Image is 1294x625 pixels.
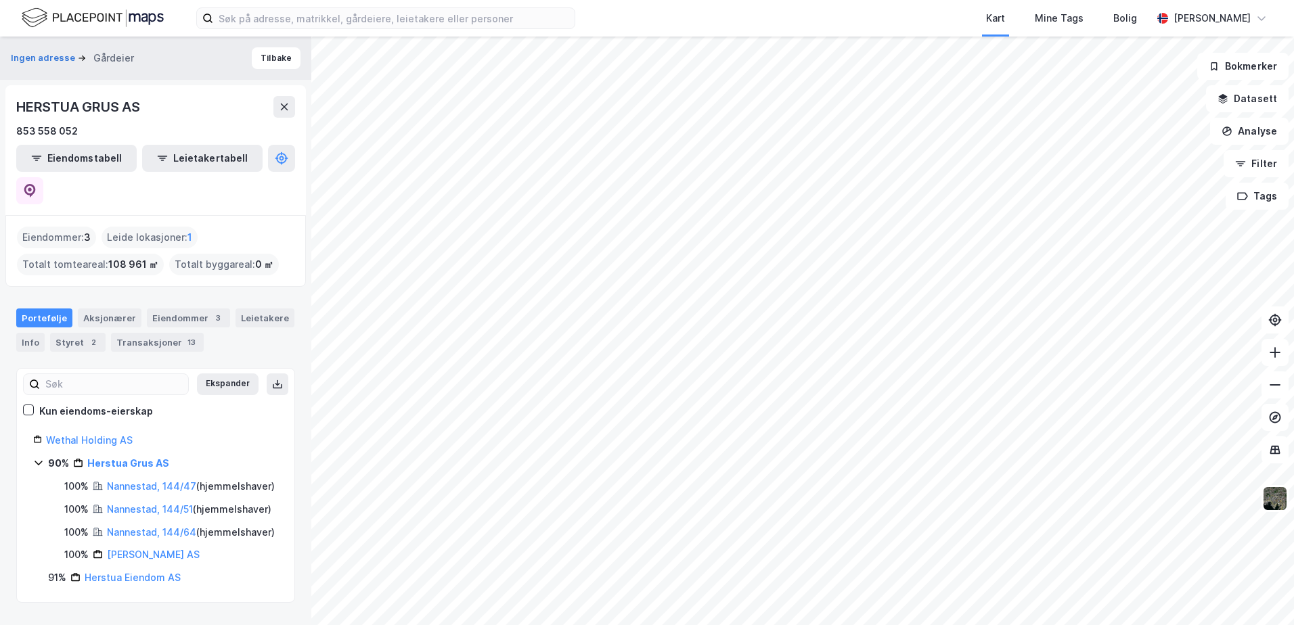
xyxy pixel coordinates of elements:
div: Portefølje [16,308,72,327]
div: 100% [64,501,89,517]
a: [PERSON_NAME] AS [107,549,200,560]
a: Herstua Grus AS [87,457,169,469]
span: 1 [187,229,192,246]
a: Nannestad, 144/64 [107,526,196,538]
a: Nannestad, 144/47 [107,480,196,492]
button: Datasett [1206,85,1289,112]
button: Ekspander [197,373,259,395]
div: Mine Tags [1035,10,1084,26]
div: Aksjonærer [78,308,141,327]
div: Eiendommer : [17,227,96,248]
div: Styret [50,333,106,352]
div: 100% [64,547,89,563]
div: Leide lokasjoner : [102,227,198,248]
div: [PERSON_NAME] [1174,10,1251,26]
button: Eiendomstabell [16,145,137,172]
div: Transaksjoner [111,333,204,352]
button: Leietakertabell [142,145,263,172]
a: Herstua Eiendom AS [85,572,181,583]
input: Søk [40,374,188,394]
a: Nannestad, 144/51 [107,503,193,515]
div: Info [16,333,45,352]
div: Kart [986,10,1005,26]
div: Kontrollprogram for chat [1226,560,1294,625]
div: Leietakere [236,308,294,327]
button: Analyse [1210,118,1289,145]
div: 90% [48,455,69,471]
div: 2 [87,335,100,349]
div: Totalt tomteareal : [17,254,164,275]
span: 108 961 ㎡ [108,256,158,273]
div: 100% [64,478,89,494]
button: Tags [1226,183,1289,210]
button: Tilbake [252,47,300,69]
div: Eiendommer [147,308,230,327]
span: 0 ㎡ [255,256,273,273]
div: 13 [185,335,198,349]
button: Bokmerker [1197,53,1289,80]
img: logo.f888ab2527a4732fd821a326f86c7f29.svg [22,6,164,30]
div: ( hjemmelshaver ) [107,501,271,517]
img: 9k= [1262,486,1288,511]
iframe: Chat Widget [1226,560,1294,625]
button: Filter [1224,150,1289,177]
button: Ingen adresse [11,51,78,65]
div: ( hjemmelshaver ) [107,524,275,540]
div: ( hjemmelshaver ) [107,478,275,494]
span: 3 [84,229,91,246]
a: Wethal Holding AS [46,434,133,446]
div: HERSTUA GRUS AS [16,96,143,118]
div: 100% [64,524,89,540]
div: Totalt byggareal : [169,254,279,275]
div: Bolig [1113,10,1137,26]
div: 91% [48,570,66,586]
div: 853 558 052 [16,123,78,139]
div: Gårdeier [93,50,134,66]
input: Søk på adresse, matrikkel, gårdeiere, leietakere eller personer [213,8,575,28]
div: 3 [211,311,225,325]
div: Kun eiendoms-eierskap [39,403,153,419]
